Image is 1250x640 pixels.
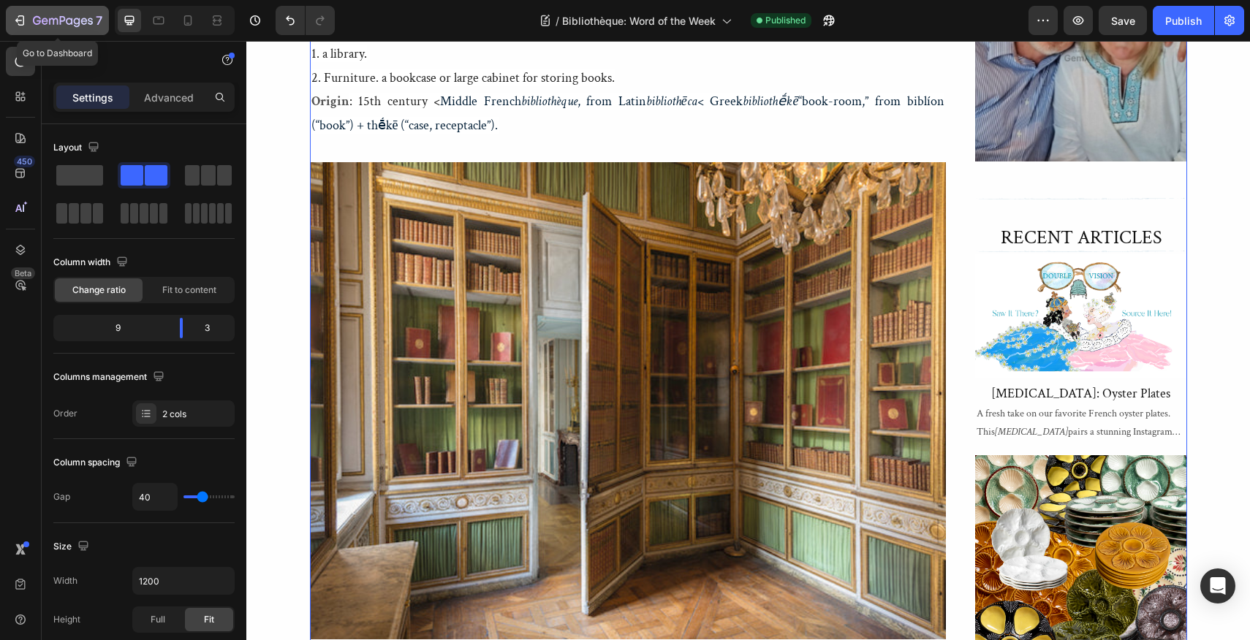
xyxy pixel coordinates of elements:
[6,6,109,35] button: 7
[53,613,80,626] div: Height
[1099,6,1147,35] button: Save
[246,41,1250,640] iframe: Design area
[729,207,941,213] img: gempages_525308358450742109-d81c8d7d-ce6a-47ba-8cf3-bb6bcec1a8a2.png
[53,490,70,503] div: Gap
[72,90,113,105] p: Settings
[53,537,92,557] div: Size
[1200,568,1235,603] div: Open Intercom Messenger
[72,283,126,297] span: Change ratio
[1111,15,1135,27] span: Save
[204,613,214,626] span: Fit
[276,6,335,35] div: Undo/Redo
[151,613,165,626] span: Full
[730,364,939,400] p: A fresh take on our favorite French oyster plates. This pairs a stunning Instagram design moment ...
[562,13,716,28] span: Bibliothèque: Word of the Week
[729,213,941,337] img: Double Vision banner illustration with sunglasses and King Louis and Marie wearing sunglasses
[194,318,232,338] div: 3
[729,343,941,362] a: [MEDICAL_DATA]: Oyster Plates
[53,574,77,587] div: Width
[556,13,559,28] span: /
[133,484,177,510] input: Auto
[275,52,331,69] i: bibliothèque
[11,267,35,279] div: Beta
[133,568,234,594] input: Auto
[14,156,35,167] div: 450
[496,52,552,69] i: bibliothḗkē
[1153,6,1214,35] button: Publish
[53,453,140,473] div: Column spacing
[64,121,700,598] img: [object Object]
[71,52,195,69] p: Row
[53,407,77,420] div: Order
[1165,13,1202,28] div: Publish
[96,12,102,29] p: 7
[53,253,131,273] div: Column width
[729,155,941,160] img: gempages_525308358450742109-d81c8d7d-ce6a-47ba-8cf3-bb6bcec1a8a2.png
[162,408,231,421] div: 2 cols
[144,90,194,105] p: Advanced
[53,138,102,158] div: Layout
[56,318,168,338] div: 9
[765,14,806,27] span: Published
[754,184,915,209] span: RECENT ARTICLES
[400,52,451,69] i: bibliothēca
[162,283,216,297] span: Fit to content
[53,367,167,387] div: Columns management
[749,384,822,397] em: [MEDICAL_DATA]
